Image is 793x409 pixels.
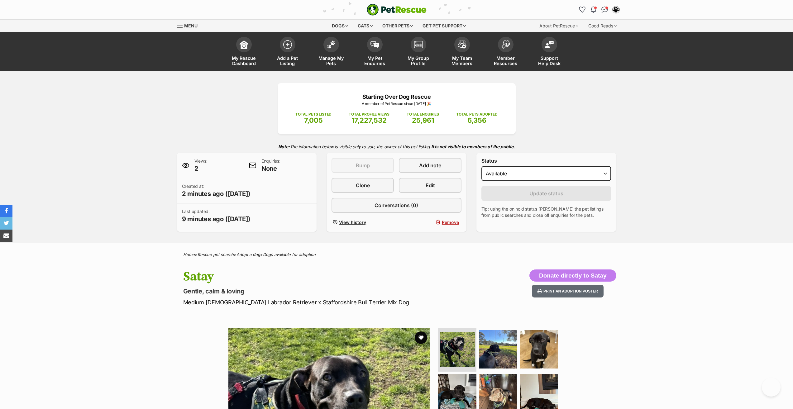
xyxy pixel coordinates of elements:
img: team-members-icon-5396bd8760b3fe7c0b43da4ab00e1e3bb1a5d9ba89233759b79545d2d3fc5d0d.svg [458,40,466,49]
span: Member Resources [492,55,520,66]
button: Donate directly to Satay [529,269,616,282]
p: Views: [194,158,208,173]
span: Remove [442,219,459,226]
span: 17,227,532 [351,116,387,124]
div: Dogs [327,20,352,32]
a: Manage My Pets [309,34,353,71]
a: Menu [177,20,202,31]
span: 7,005 [304,116,323,124]
span: View history [339,219,366,226]
span: Edit [426,182,435,189]
div: Good Reads [584,20,621,32]
img: Photo of Satay [440,332,475,367]
span: 6,356 [467,116,486,124]
a: Clone [332,178,394,193]
a: My Team Members [440,34,484,71]
span: My Rescue Dashboard [230,55,258,66]
button: Bump [332,158,394,173]
img: add-pet-listing-icon-0afa8454b4691262ce3f59096e99ab1cd57d4a30225e0717b998d2c9b9846f56.svg [283,40,292,49]
div: > > > [168,252,626,257]
img: notifications-46538b983faf8c2785f20acdc204bb7945ddae34d4c08c2a6579f10ce5e182be.svg [591,7,596,13]
img: dashboard-icon-eb2f2d2d3e046f16d808141f083e7271f6b2e854fb5c12c21221c1fb7104beca.svg [240,40,248,49]
button: Update status [481,186,611,201]
img: Photo of Satay [479,330,517,369]
button: My account [611,5,621,15]
button: Notifications [589,5,599,15]
div: Get pet support [418,20,470,32]
img: pet-enquiries-icon-7e3ad2cf08bfb03b45e93fb7055b45f3efa6380592205ae92323e6603595dc1f.svg [370,41,379,48]
a: My Rescue Dashboard [222,34,266,71]
a: Dogs available for adoption [263,252,316,257]
div: Cats [353,20,377,32]
button: Remove [399,218,461,227]
img: member-resources-icon-8e73f808a243e03378d46382f2149f9095a855e16c252ad45f914b54edf8863c.svg [501,40,510,49]
strong: Note: [278,144,290,149]
a: View history [332,218,394,227]
span: Bump [356,162,370,169]
a: Add note [399,158,461,173]
span: 2 minutes ago ([DATE]) [182,189,251,198]
label: Status [481,158,611,164]
a: Add a Pet Listing [266,34,309,71]
a: PetRescue [367,4,427,16]
span: Menu [184,23,198,28]
p: Starting Over Dog Rescue [287,93,506,101]
img: manage-my-pets-icon-02211641906a0b7f246fdf0571729dbe1e7629f14944591b6c1af311fb30b64b.svg [327,40,336,49]
div: Other pets [378,20,417,32]
a: Conversations [600,5,610,15]
a: Member Resources [484,34,528,71]
strong: It is not visible to members of the public. [431,144,515,149]
p: The information below is visible only to you, the owner of this pet listing. [177,140,616,153]
ul: Account quick links [577,5,621,15]
span: None [261,164,280,173]
p: TOTAL ENQUIRIES [407,112,439,117]
span: My Pet Enquiries [361,55,389,66]
span: 9 minutes ago ([DATE]) [182,215,251,223]
p: A member of PetRescue since [DATE] 🎉 [287,101,506,107]
a: Support Help Desk [528,34,571,71]
span: Update status [529,190,563,197]
p: Enquiries: [261,158,280,173]
img: Lynda Smith profile pic [613,7,619,13]
span: My Group Profile [404,55,432,66]
a: Home [183,252,195,257]
span: 25,961 [412,116,434,124]
img: help-desk-icon-fdf02630f3aa405de69fd3d07c3f3aa587a6932b1a1747fa1d2bba05be0121f9.svg [545,41,554,48]
a: Adopt a dog [236,252,260,257]
a: My Pet Enquiries [353,34,397,71]
p: TOTAL PETS LISTED [295,112,332,117]
p: TOTAL PROFILE VIEWS [349,112,389,117]
p: Tip: using the on hold status [PERSON_NAME] the pet listings from public searches and close off e... [481,206,611,218]
iframe: Help Scout Beacon - Open [762,378,781,397]
img: Photo of Satay [520,330,558,369]
p: Gentle, calm & loving [183,287,447,296]
span: Conversations (0) [375,202,418,209]
span: Add a Pet Listing [274,55,302,66]
h1: Satay [183,269,447,284]
p: Medium [DEMOGRAPHIC_DATA] Labrador Retriever x Staffordshire Bull Terrier Mix Dog [183,298,447,307]
img: logo-e224e6f780fb5917bec1dbf3a21bbac754714ae5b6737aabdf751b685950b380.svg [367,4,427,16]
span: Manage My Pets [317,55,345,66]
span: Clone [356,182,370,189]
a: Conversations (0) [332,198,461,213]
span: My Team Members [448,55,476,66]
p: Created at: [182,183,251,198]
a: Edit [399,178,461,193]
a: Rescue pet search [198,252,234,257]
p: Last updated: [182,208,251,223]
span: Add note [419,162,441,169]
span: 2 [194,164,208,173]
button: favourite [415,331,427,344]
a: Favourites [577,5,587,15]
a: My Group Profile [397,34,440,71]
img: group-profile-icon-3fa3cf56718a62981997c0bc7e787c4b2cf8bcc04b72c1350f741eb67cf2f40e.svg [414,41,423,48]
img: chat-41dd97257d64d25036548639549fe6c8038ab92f7586957e7f3b1b290dea8141.svg [601,7,608,13]
p: TOTAL PETS ADOPTED [456,112,498,117]
div: About PetRescue [535,20,583,32]
span: Support Help Desk [535,55,563,66]
button: Print an adoption poster [532,285,604,297]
